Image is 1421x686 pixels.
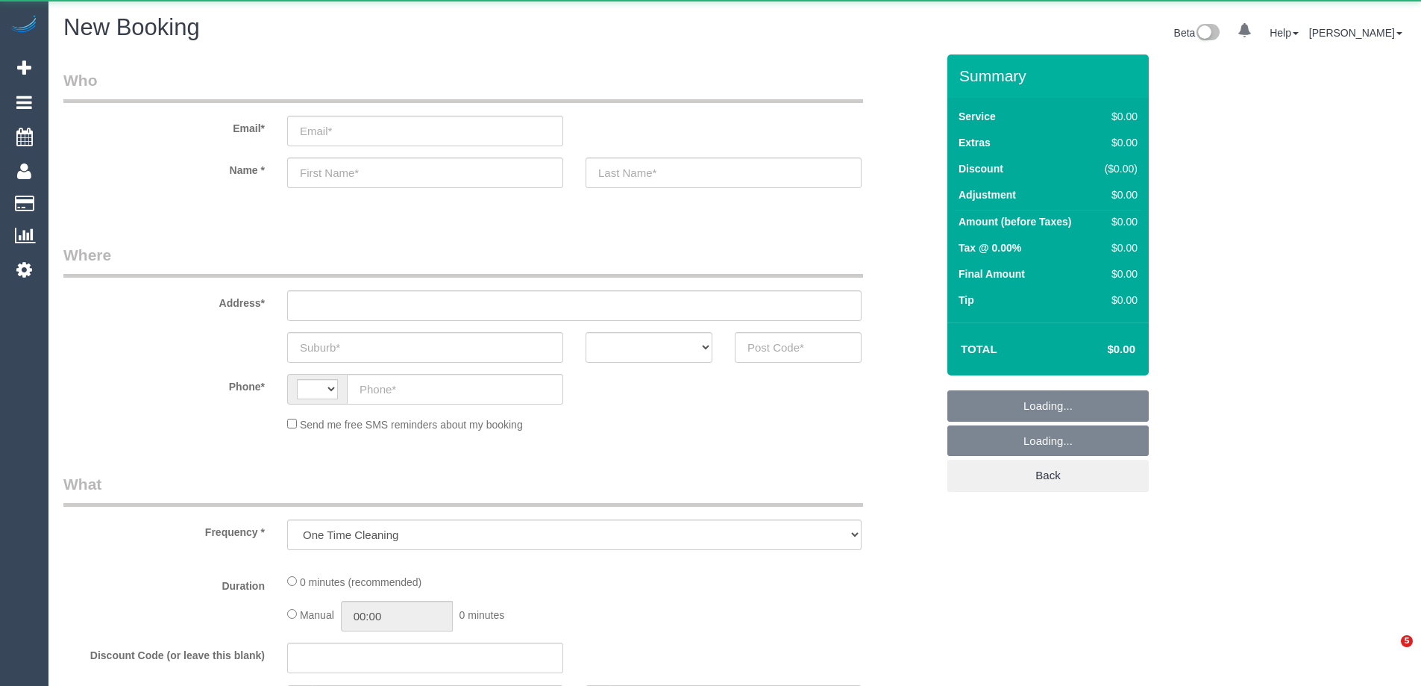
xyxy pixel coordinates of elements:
[287,116,563,146] input: Email*
[63,69,863,103] legend: Who
[1270,27,1299,39] a: Help
[63,14,200,40] span: New Booking
[63,244,863,278] legend: Where
[9,15,39,36] img: Automaid Logo
[1098,135,1138,150] div: $0.00
[1098,266,1138,281] div: $0.00
[1309,27,1402,39] a: [PERSON_NAME]
[1174,27,1220,39] a: Beta
[1098,161,1138,176] div: ($0.00)
[287,158,563,188] input: First Name*
[959,240,1021,255] label: Tax @ 0.00%
[959,187,1016,202] label: Adjustment
[52,573,276,593] label: Duration
[300,419,523,431] span: Send me free SMS reminders about my booking
[959,109,996,124] label: Service
[586,158,862,188] input: Last Name*
[300,576,421,588] span: 0 minutes (recommended)
[52,290,276,311] label: Address*
[1195,24,1220,43] img: New interface
[1370,635,1406,671] iframe: Intercom live chat
[347,374,563,405] input: Phone*
[1098,240,1138,255] div: $0.00
[959,67,1141,84] h3: Summary
[1063,343,1135,356] h4: $0.00
[735,332,862,363] input: Post Code*
[1098,214,1138,229] div: $0.00
[1401,635,1413,647] span: 5
[52,158,276,178] label: Name *
[959,214,1071,229] label: Amount (before Taxes)
[287,332,563,363] input: Suburb*
[52,520,276,540] label: Frequency *
[1098,293,1138,308] div: $0.00
[52,374,276,394] label: Phone*
[459,609,505,621] span: 0 minutes
[63,473,863,507] legend: What
[52,116,276,136] label: Email*
[1098,187,1138,202] div: $0.00
[947,460,1149,491] a: Back
[959,266,1025,281] label: Final Amount
[961,343,997,355] strong: Total
[959,293,974,308] label: Tip
[52,643,276,663] label: Discount Code (or leave this blank)
[959,161,1003,176] label: Discount
[959,135,991,150] label: Extras
[1098,109,1138,124] div: $0.00
[300,609,334,621] span: Manual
